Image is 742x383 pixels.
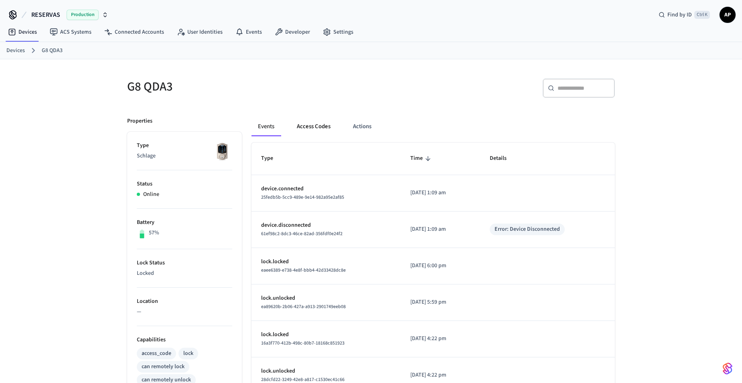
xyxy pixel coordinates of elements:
img: SeamLogoGradient.69752ec5.svg [723,362,732,375]
p: Battery [137,218,232,227]
a: Settings [316,25,360,39]
span: Find by ID [667,11,692,19]
a: Devices [6,46,25,55]
a: Developer [268,25,316,39]
p: lock.unlocked [261,294,391,302]
span: Details [490,152,517,165]
p: Capabilities [137,336,232,344]
p: [DATE] 4:22 pm [410,371,470,379]
span: 16a3f770-412b-498c-80b7-18168c851923 [261,340,345,347]
span: Ctrl K [694,11,710,19]
a: Connected Accounts [98,25,170,39]
span: RESERVAS [31,10,60,20]
p: Locked [137,269,232,278]
img: Schlage Sense Smart Deadbolt with Camelot Trim, Front [212,141,232,161]
p: device.disconnected [261,221,391,230]
p: [DATE] 4:22 pm [410,335,470,343]
p: [DATE] 1:09 am [410,189,470,197]
p: Location [137,297,232,306]
p: Schlage [137,152,232,160]
span: Production [67,10,99,20]
p: [DATE] 5:59 pm [410,298,470,306]
a: ACS Systems [43,25,98,39]
h5: G8 QDA3 [127,79,366,95]
div: can remotely lock [142,363,184,371]
p: 57% [149,229,159,237]
p: — [137,308,232,316]
p: Type [137,141,232,150]
p: [DATE] 6:00 pm [410,262,470,270]
a: User Identities [170,25,229,39]
a: Events [229,25,268,39]
div: ant example [251,117,615,136]
span: 28dcfd22-3249-42e8-a817-c1530ec41c66 [261,376,345,383]
span: Type [261,152,284,165]
p: [DATE] 1:09 am [410,225,470,234]
p: device.connected [261,185,391,193]
p: lock.locked [261,258,391,266]
span: Time [410,152,433,165]
span: AP [720,8,735,22]
span: eaee6389-e738-4e8f-bbb4-42d33428dc8e [261,267,346,274]
div: lock [183,349,193,358]
button: AP [720,7,736,23]
a: G8 QDA3 [42,46,63,55]
a: Devices [2,25,43,39]
div: access_code [142,349,171,358]
button: Actions [347,117,378,136]
p: Properties [127,117,152,125]
div: Error: Device Disconnected [495,225,560,234]
p: Online [143,190,159,199]
button: Access Codes [290,117,337,136]
p: lock.locked [261,331,391,339]
span: 61ef98c2-8dc3-46ce-82ad-356fdf0e24f2 [261,230,343,237]
p: Lock Status [137,259,232,267]
div: Find by IDCtrl K [652,8,716,22]
span: 25fedb5b-5cc9-489e-9e14-982a95e2af85 [261,194,344,201]
button: Events [251,117,281,136]
span: ea89620b-2b06-427a-a913-2901749eeb08 [261,303,346,310]
p: Status [137,180,232,188]
p: lock.unlocked [261,367,391,375]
